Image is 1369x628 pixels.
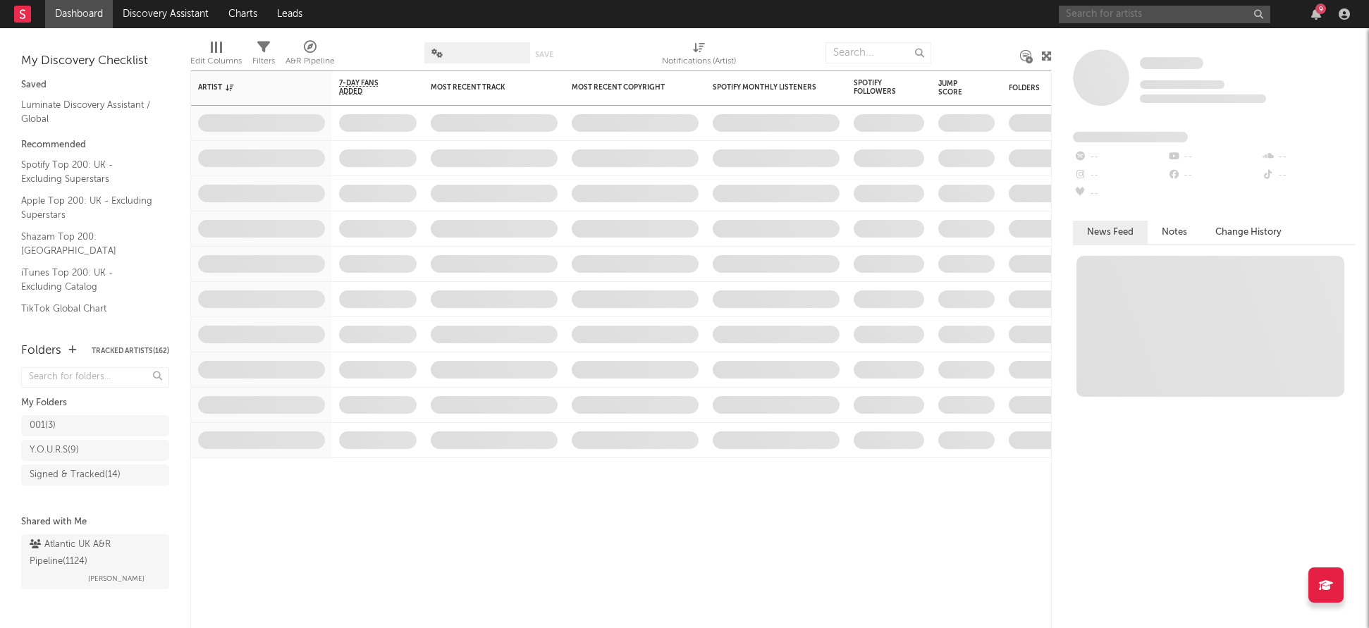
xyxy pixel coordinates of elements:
[1140,80,1224,89] span: Tracking Since: [DATE]
[286,53,335,70] div: A&R Pipeline
[1073,221,1148,244] button: News Feed
[30,467,121,484] div: Signed & Tracked ( 14 )
[21,265,155,294] a: iTunes Top 200: UK - Excluding Catalog
[21,229,155,258] a: Shazam Top 200: [GEOGRAPHIC_DATA]
[854,79,903,96] div: Spotify Followers
[1140,94,1266,103] span: 0 fans last week
[88,570,145,587] span: [PERSON_NAME]
[21,395,169,412] div: My Folders
[252,35,275,76] div: Filters
[662,53,736,70] div: Notifications (Artist)
[938,80,974,97] div: Jump Score
[1148,221,1201,244] button: Notes
[30,442,79,459] div: Y.O.U.R.S ( 9 )
[1073,166,1167,185] div: --
[825,42,931,63] input: Search...
[1311,8,1321,20] button: 9
[21,514,169,531] div: Shared with Me
[1167,148,1260,166] div: --
[21,367,169,388] input: Search for folders...
[21,53,169,70] div: My Discovery Checklist
[21,343,61,359] div: Folders
[252,53,275,70] div: Filters
[30,417,56,434] div: 001 ( 3 )
[1140,56,1203,70] a: Some Artist
[662,35,736,76] div: Notifications (Artist)
[339,79,395,96] span: 7-Day Fans Added
[535,51,553,59] button: Save
[1167,166,1260,185] div: --
[21,157,155,186] a: Spotify Top 200: UK - Excluding Superstars
[21,301,155,316] a: TikTok Global Chart
[21,97,155,126] a: Luminate Discovery Assistant / Global
[1009,84,1115,92] div: Folders
[198,83,304,92] div: Artist
[1073,148,1167,166] div: --
[21,137,169,154] div: Recommended
[1073,185,1167,203] div: --
[572,83,677,92] div: Most Recent Copyright
[21,77,169,94] div: Saved
[1261,166,1355,185] div: --
[1201,221,1296,244] button: Change History
[190,53,242,70] div: Edit Columns
[1140,57,1203,69] span: Some Artist
[21,415,169,436] a: 001(3)
[21,440,169,461] a: Y.O.U.R.S(9)
[21,464,169,486] a: Signed & Tracked(14)
[21,193,155,222] a: Apple Top 200: UK - Excluding Superstars
[1073,132,1188,142] span: Fans Added by Platform
[21,534,169,589] a: Atlantic UK A&R Pipeline(1124)[PERSON_NAME]
[431,83,536,92] div: Most Recent Track
[92,347,169,355] button: Tracked Artists(162)
[1261,148,1355,166] div: --
[1059,6,1270,23] input: Search for artists
[1315,4,1326,14] div: 9
[286,35,335,76] div: A&R Pipeline
[30,536,157,570] div: Atlantic UK A&R Pipeline ( 1124 )
[190,35,242,76] div: Edit Columns
[713,83,818,92] div: Spotify Monthly Listeners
